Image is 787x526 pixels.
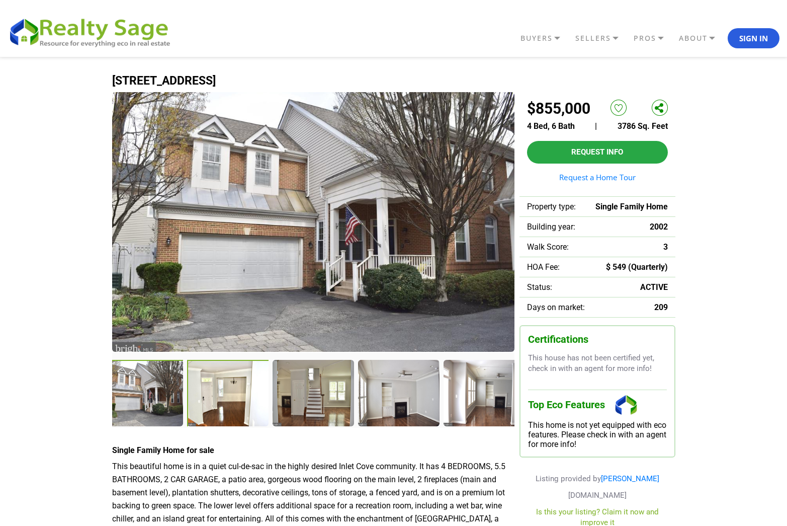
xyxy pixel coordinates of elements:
span: 3786 Sq. Feet [618,121,668,131]
a: [PERSON_NAME] [601,474,659,483]
div: This home is not yet equipped with eco features. Please check in with an agent for more info! [528,420,667,449]
span: Single Family Home [595,202,668,211]
span: ACTIVE [640,282,668,292]
span: Days on market: [527,303,585,312]
span: Status: [527,282,552,292]
h2: $855,000 [527,100,590,117]
span: Property type: [527,202,576,211]
span: 4 Bed, 6 Bath [527,121,575,131]
button: Request Info [527,141,668,164]
a: SELLERS [573,30,631,47]
span: [DOMAIN_NAME] [568,491,627,500]
button: Sign In [728,28,779,48]
h4: Single Family Home for sale [112,445,514,455]
span: 2002 [650,222,668,232]
img: REALTY SAGE [8,15,179,48]
span: | [595,121,597,131]
h1: [STREET_ADDRESS] [112,74,675,87]
a: Request a Home Tour [527,174,668,181]
h3: Certifications [528,334,667,345]
p: This house has not been certified yet, check in with an agent for more info! [528,353,667,374]
h3: Top Eco Features [528,390,667,420]
a: BUYERS [518,30,573,47]
span: Walk Score: [527,242,569,252]
a: ABOUT [676,30,728,47]
span: Building year: [527,222,575,232]
span: $ 549 (Quarterly) [606,262,668,272]
span: HOA Fee: [527,262,560,272]
span: Listing provided by [536,474,659,483]
a: PROS [631,30,676,47]
span: 209 [654,303,668,312]
span: 3 [663,242,668,252]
